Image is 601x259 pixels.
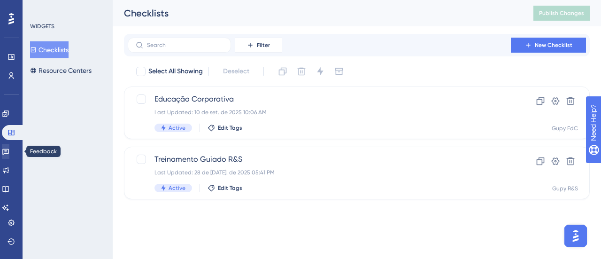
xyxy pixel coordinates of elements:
span: Filter [257,41,270,49]
div: Checklists [124,7,510,20]
button: Edit Tags [208,184,242,192]
span: New Checklist [535,41,572,49]
button: Resource Centers [30,62,92,79]
input: Search [147,42,223,48]
span: Select All Showing [148,66,203,77]
button: Edit Tags [208,124,242,132]
div: WIDGETS [30,23,54,30]
button: Filter [235,38,282,53]
button: Checklists [30,41,69,58]
span: Edit Tags [218,184,242,192]
iframe: UserGuiding AI Assistant Launcher [562,222,590,250]
div: Last Updated: 10 de set. de 2025 10:06 AM [154,109,484,116]
span: Edit Tags [218,124,242,132]
span: Active [169,184,185,192]
span: Educação Corporativa [154,94,484,105]
button: Publish Changes [533,6,590,21]
span: Active [169,124,185,132]
div: Gupy R&S [552,185,578,192]
span: Deselect [223,66,249,77]
span: Publish Changes [539,9,584,17]
div: Gupy EdC [552,125,578,132]
span: Treinamento Guiado R&S [154,154,484,165]
span: Need Help? [22,2,59,14]
button: New Checklist [511,38,586,53]
div: Last Updated: 28 de [DATE]. de 2025 05:41 PM [154,169,484,176]
button: Deselect [215,63,258,80]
